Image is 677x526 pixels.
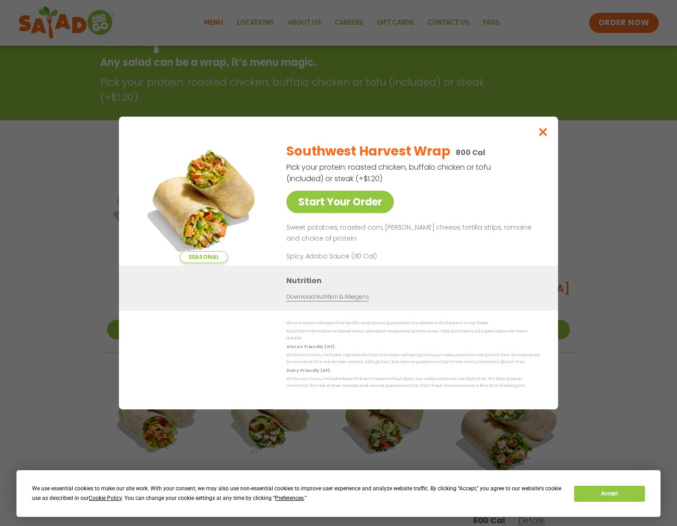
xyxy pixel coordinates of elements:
p: Spicy Adobo Sauce (110 Cal) [286,252,456,261]
p: While our menu includes ingredients that are made without gluten, our restaurants are not gluten ... [286,352,540,366]
a: Download Nutrition & Allergens [286,293,369,301]
button: Close modal [528,117,558,147]
p: Pick your protein: roasted chicken, buffalo chicken or tofu (included) or steak (+$1.20) [286,161,492,184]
strong: Dairy Friendly (DF) [286,368,329,373]
div: We use essential cookies to make our site work. With your consent, we may also use non-essential ... [32,484,563,503]
h2: Southwest Harvest Wrap [286,142,450,161]
strong: Gluten Friendly (GF) [286,344,334,349]
p: We are not an allergen free facility and cannot guarantee the absence of allergens in our foods. [286,320,540,327]
h3: Nutrition [286,275,544,286]
span: Seasonal [180,251,228,263]
span: Preferences [275,495,304,501]
img: Featured product photo for Southwest Harvest Wrap [140,135,268,263]
button: Accept [574,486,645,502]
a: Start Your Order [286,191,394,213]
div: Cookie Consent Prompt [16,470,661,517]
p: While our menu includes foods that are made without dairy, our restaurants are not dairy free. We... [286,376,540,390]
p: Sweet potatoes, roasted corn, [PERSON_NAME] cheese, tortilla strips, romaine and choice of protein. [286,222,536,244]
span: Cookie Policy [89,495,122,501]
p: 800 Cal [456,147,485,158]
p: Nutrition information is based on our standard recipes and portion sizes. Click Nutrition & Aller... [286,328,540,342]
